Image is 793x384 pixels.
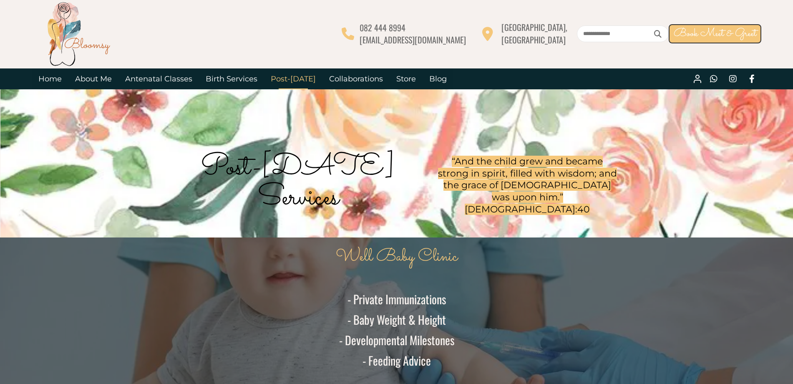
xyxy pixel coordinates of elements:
span: Well Baby Clinic [336,244,458,270]
span: “And the child grew and became strong in spirit, filled with wisdom; and the grace of [DEMOGRAPHI... [438,156,617,203]
a: Antenatal Classes [118,68,199,89]
span: [GEOGRAPHIC_DATA] [501,33,566,46]
span: - Private Immunizations [347,291,446,308]
span: [EMAIL_ADDRESS][DOMAIN_NAME] [360,33,466,46]
span: - Developmental Milestones [339,331,454,349]
a: Store [390,68,423,89]
a: Book Meet & Greet [669,24,761,43]
span: [GEOGRAPHIC_DATA], [501,21,567,33]
a: Home [32,68,68,89]
a: About Me [68,68,118,89]
span: [DEMOGRAPHIC_DATA]:40 [465,204,590,215]
span: Post-[DATE] Services [201,146,395,220]
span: Book Meet & Greet [674,25,756,42]
a: Collaborations [322,68,390,89]
a: Post-[DATE] [264,68,322,89]
span: 082 444 8994 [360,21,405,34]
span: - Feeding Advice [363,352,431,369]
span: - Baby Weight & Height [347,311,446,328]
a: Blog [423,68,453,89]
img: Bloomsy [45,0,112,67]
a: Birth Services [199,68,264,89]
